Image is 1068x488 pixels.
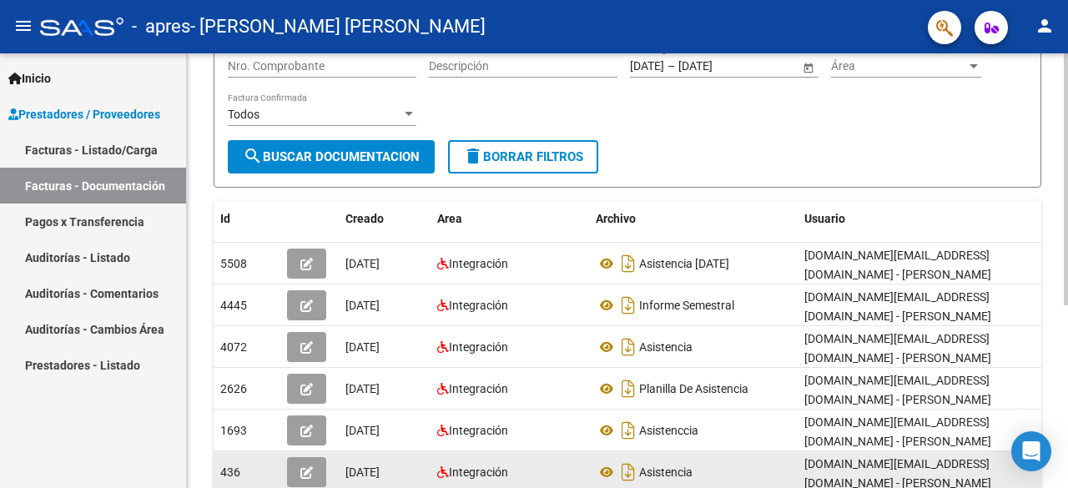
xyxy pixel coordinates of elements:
span: Integración [449,465,508,479]
span: Creado [345,212,384,225]
span: Asistencia [DATE] [639,257,729,270]
i: Descargar documento [617,417,639,444]
span: - [PERSON_NAME] [PERSON_NAME] [190,8,486,45]
span: Todos [228,108,259,121]
button: Open calendar [799,58,817,76]
span: Inicio [8,69,51,88]
span: [DATE] [345,382,380,395]
span: Asistenccia [639,424,698,437]
input: Fecha inicio [630,59,664,73]
span: [DOMAIN_NAME][EMAIL_ADDRESS][DOMAIN_NAME] - [PERSON_NAME] [804,415,991,448]
span: Prestadores / Proveedores [8,105,160,123]
i: Descargar documento [617,375,639,402]
span: [DATE] [345,299,380,312]
span: [DATE] [345,257,380,270]
datatable-header-cell: Id [214,201,280,237]
span: [DATE] [345,340,380,354]
span: Integración [449,340,508,354]
span: Usuario [804,212,845,225]
span: Archivo [596,212,636,225]
span: [DOMAIN_NAME][EMAIL_ADDRESS][DOMAIN_NAME] - [PERSON_NAME] [804,374,991,406]
span: Informe Semestral [639,299,734,312]
span: [DOMAIN_NAME][EMAIL_ADDRESS][DOMAIN_NAME] - [PERSON_NAME] [804,249,991,281]
span: Borrar Filtros [463,149,583,164]
span: – [667,59,675,73]
span: - apres [132,8,190,45]
span: 1693 [220,424,247,437]
span: 4072 [220,340,247,354]
span: 5508 [220,257,247,270]
span: Asistencia [639,465,693,479]
i: Descargar documento [617,459,639,485]
span: [DOMAIN_NAME][EMAIL_ADDRESS][DOMAIN_NAME] - [PERSON_NAME] [804,332,991,365]
i: Descargar documento [617,250,639,277]
i: Descargar documento [617,292,639,319]
datatable-header-cell: Archivo [589,201,798,237]
span: Planilla De Asistencia [639,382,748,395]
button: Borrar Filtros [448,140,598,174]
span: Integración [449,299,508,312]
span: [DATE] [345,465,380,479]
span: 436 [220,465,240,479]
span: [DATE] [345,424,380,437]
i: Descargar documento [617,334,639,360]
button: Buscar Documentacion [228,140,435,174]
mat-icon: menu [13,16,33,36]
span: Asistencia [639,340,693,354]
div: Open Intercom Messenger [1011,431,1051,471]
datatable-header-cell: Creado [339,201,431,237]
datatable-header-cell: Area [431,201,589,237]
span: Buscar Documentacion [243,149,420,164]
span: Id [220,212,230,225]
span: Area [437,212,462,225]
span: Integración [449,424,508,437]
span: 4445 [220,299,247,312]
span: [DOMAIN_NAME][EMAIL_ADDRESS][DOMAIN_NAME] - [PERSON_NAME] [804,290,991,323]
span: Área [831,59,966,73]
datatable-header-cell: Usuario [798,201,1048,237]
span: 2626 [220,382,247,395]
input: Fecha fin [678,59,760,73]
mat-icon: search [243,146,263,166]
span: Integración [449,257,508,270]
mat-icon: delete [463,146,483,166]
mat-icon: person [1035,16,1055,36]
span: Integración [449,382,508,395]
